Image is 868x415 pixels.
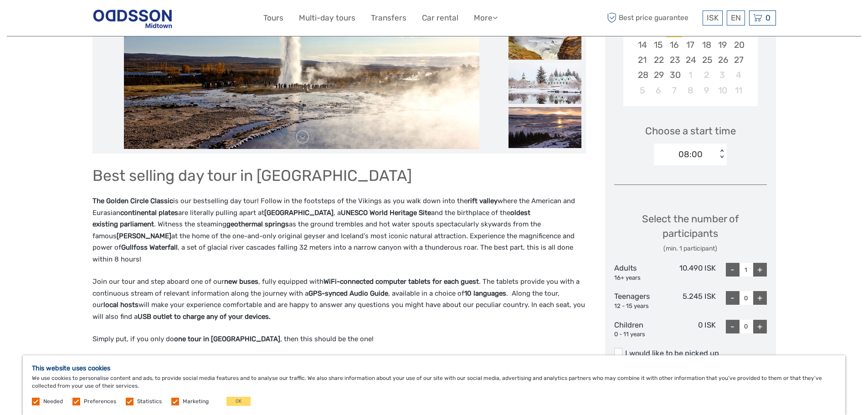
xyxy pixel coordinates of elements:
[666,37,682,52] div: Choose Tuesday, September 16th, 2025
[666,52,682,67] div: Choose Tuesday, September 23rd, 2025
[614,212,767,253] div: Select the number of participants
[730,83,746,98] div: Choose Saturday, October 11th, 2025
[105,14,116,25] button: Open LiveChat chat widget
[226,220,289,228] strong: geothermal springs
[508,19,581,60] img: b846a1ecf8ab4e89888a13218a665a4c_slider_thumbnail.jpg
[650,83,666,98] div: Choose Monday, October 6th, 2025
[508,63,581,104] img: 789d360b66274714a4298a4071a5bf9e_slider_thumbnail.jpg
[371,11,406,25] a: Transfers
[634,83,650,98] div: Choose Sunday, October 5th, 2025
[32,364,836,372] h5: This website uses cookies
[92,166,586,185] h1: Best selling day tour in [GEOGRAPHIC_DATA]
[707,13,719,22] span: ISK
[634,37,650,52] div: Choose Sunday, September 14th, 2025
[138,313,271,321] strong: USB outlet to charge any of your devices.
[634,52,650,67] div: Choose Sunday, September 21st, 2025
[730,37,746,52] div: Choose Saturday, September 20th, 2025
[467,197,498,205] strong: rift valley
[324,277,479,286] strong: WiFi-connected computer tablets for each guest
[699,83,714,98] div: Choose Thursday, October 9th, 2025
[682,83,698,98] div: Choose Wednesday, October 8th, 2025
[753,291,767,305] div: +
[224,277,258,286] strong: new buses
[678,149,703,160] div: 08:00
[508,107,581,148] img: e175debaa42941df996bc995c853bfbe_slider_thumbnail.jpg
[714,37,730,52] div: Choose Friday, September 19th, 2025
[650,67,666,82] div: Choose Monday, September 29th, 2025
[308,289,388,297] strong: GPS-synced Audio Guide
[137,398,162,405] label: Statistics
[699,67,714,82] div: Choose Thursday, October 2nd, 2025
[682,67,698,82] div: Choose Wednesday, October 1st, 2025
[84,398,116,405] label: Preferences
[422,11,458,25] a: Car rental
[464,289,506,297] strong: 10 languages
[92,333,586,345] p: Simply put, if you only do , then this should be the one!
[626,7,755,98] div: month 2025-09
[117,232,171,240] strong: [PERSON_NAME]
[226,397,251,406] button: OK
[726,291,740,305] div: -
[714,67,730,82] div: Choose Friday, October 3rd, 2025
[753,263,767,277] div: +
[614,244,767,253] div: (min. 1 participant)
[682,52,698,67] div: Choose Wednesday, September 24th, 2025
[92,7,173,29] img: Reykjavik Residence
[645,124,736,138] span: Choose a start time
[614,320,665,339] div: Children
[665,320,716,339] div: 0 ISK
[614,330,665,339] div: 0 - 11 years
[764,13,772,22] span: 0
[726,320,740,333] div: -
[730,52,746,67] div: Choose Saturday, September 27th, 2025
[341,209,431,217] strong: UNESCO World Heritage Site
[92,195,586,265] p: is our bestselling day tour! Follow in the footsteps of the Vikings as you walk down into the whe...
[174,335,280,343] strong: one tour in [GEOGRAPHIC_DATA]
[714,83,730,98] div: Choose Friday, October 10th, 2025
[614,263,665,282] div: Adults
[103,301,139,309] strong: local hosts
[727,10,745,26] div: EN
[92,276,586,323] p: Join our tour and step aboard one of our , fully equipped with . The tablets provide you with a c...
[614,348,767,359] label: I would like to be picked up
[614,274,665,282] div: 16+ years
[730,67,746,82] div: Choose Saturday, October 4th, 2025
[13,16,103,23] p: We're away right now. Please check back later!
[665,263,716,282] div: 10.490 ISK
[120,209,178,217] strong: continental plates
[183,398,209,405] label: Marketing
[92,197,173,205] strong: The Golden Circle Classic
[605,10,700,26] span: Best price guarantee
[650,52,666,67] div: Choose Monday, September 22nd, 2025
[263,11,283,25] a: Tours
[121,243,178,251] strong: Gullfoss Waterfall
[682,37,698,52] div: Choose Wednesday, September 17th, 2025
[699,37,714,52] div: Choose Thursday, September 18th, 2025
[666,83,682,98] div: Choose Tuesday, October 7th, 2025
[714,52,730,67] div: Choose Friday, September 26th, 2025
[43,398,63,405] label: Needed
[718,149,726,159] div: < >
[299,11,355,25] a: Multi-day tours
[650,37,666,52] div: Choose Monday, September 15th, 2025
[726,263,740,277] div: -
[23,355,845,415] div: We use cookies to personalise content and ads, to provide social media features and to analyse ou...
[474,11,498,25] a: More
[614,302,665,311] div: 12 - 15 years
[699,52,714,67] div: Choose Thursday, September 25th, 2025
[665,291,716,310] div: 5.245 ISK
[753,320,767,333] div: +
[264,209,334,217] strong: [GEOGRAPHIC_DATA]
[666,67,682,82] div: Choose Tuesday, September 30th, 2025
[614,291,665,310] div: Teenagers
[634,67,650,82] div: Choose Sunday, September 28th, 2025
